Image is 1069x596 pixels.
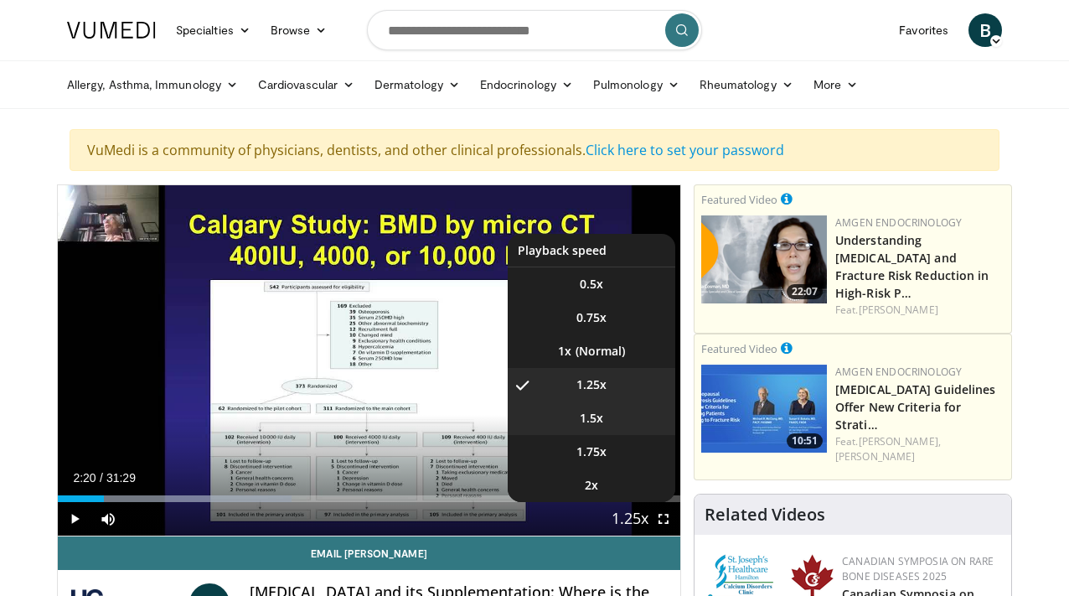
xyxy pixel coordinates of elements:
a: B [968,13,1002,47]
a: Click here to set your password [586,141,784,159]
a: Amgen Endocrinology [835,365,962,379]
small: Featured Video [701,192,777,207]
img: VuMedi Logo [67,22,156,39]
div: VuMedi is a community of physicians, dentists, and other clinical professionals. [70,129,999,171]
a: Amgen Endocrinology [835,215,962,230]
a: 10:51 [701,365,827,453]
span: 1x [558,343,571,360]
span: 31:29 [106,471,136,485]
a: Pulmonology [583,68,689,101]
a: Email [PERSON_NAME] [58,536,680,570]
h4: Related Videos [705,505,825,525]
a: [MEDICAL_DATA] Guidelines Offer New Criteria for Strati… [835,381,996,433]
img: c9a25db3-4db0-49e1-a46f-17b5c91d58a1.png.150x105_q85_crop-smart_upscale.png [701,215,827,303]
button: Play [58,502,91,536]
a: Understanding [MEDICAL_DATA] and Fracture Risk Reduction in High-Risk P… [835,232,989,301]
span: 0.75x [576,309,607,326]
a: Specialties [166,13,261,47]
div: Feat. [835,303,1004,318]
a: Dermatology [364,68,470,101]
span: 1.5x [580,410,603,427]
span: 1.25x [576,376,607,393]
span: 22:07 [787,284,823,299]
span: 10:51 [787,433,823,448]
input: Search topics, interventions [367,10,702,50]
a: Rheumatology [689,68,803,101]
a: [PERSON_NAME] [859,303,938,317]
small: Featured Video [701,341,777,356]
a: Allergy, Asthma, Immunology [57,68,248,101]
button: Playback Rate [613,502,647,536]
div: Progress Bar [58,495,680,502]
video-js: Video Player [58,185,680,536]
a: [PERSON_NAME], [859,434,941,448]
span: / [100,471,103,485]
img: 7b525459-078d-43af-84f9-5c25155c8fbb.png.150x105_q85_crop-smart_upscale.jpg [701,365,827,453]
button: Fullscreen [647,502,680,536]
a: 22:07 [701,215,827,303]
div: Feat. [835,434,1004,464]
a: More [803,68,868,101]
span: 2x [585,477,598,494]
span: 0.5x [580,276,603,293]
a: Canadian Symposia on Rare Bone Diseases 2025 [842,554,994,583]
a: Favorites [889,13,958,47]
span: 2:20 [73,471,96,485]
button: Mute [91,502,125,536]
span: 1.75x [576,443,607,460]
a: Endocrinology [470,68,583,101]
a: [PERSON_NAME] [835,449,915,464]
a: Cardiovascular [248,68,364,101]
a: Browse [261,13,338,47]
